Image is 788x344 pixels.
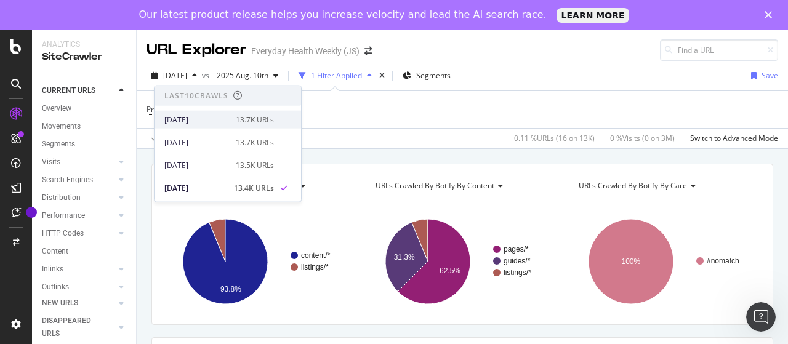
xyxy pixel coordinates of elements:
button: Switch to Advanced Mode [685,129,778,148]
a: Performance [42,209,115,222]
a: Overview [42,102,127,115]
div: SiteCrawler [42,50,126,64]
a: Search Engines [42,174,115,186]
div: [DATE] [164,137,228,148]
div: Our latest product release helps you increase velocity and lead the AI search race. [139,9,547,21]
div: HTTP Codes [42,227,84,240]
div: [DATE] [164,159,228,170]
svg: A chart. [364,208,557,315]
div: 13.4K URLs [234,182,274,193]
div: Tooltip anchor [26,207,37,218]
div: Performance [42,209,85,222]
div: NEW URLS [42,297,78,310]
a: Inlinks [42,263,115,276]
span: Protocol [147,104,175,114]
a: Content [42,245,127,258]
div: Content [42,245,68,258]
h4: URLs Crawled By Botify By care [576,176,752,196]
text: pages/* [504,245,529,254]
div: Segments [42,138,75,151]
div: DISAPPEARED URLS [42,314,104,340]
button: Apply [147,129,182,148]
span: URLs Crawled By Botify By content [376,180,494,191]
a: DISAPPEARED URLS [42,314,115,340]
div: Movements [42,120,81,133]
div: [DATE] [164,114,228,125]
text: listings/* [301,263,329,271]
div: Visits [42,156,60,169]
span: vs [202,70,212,81]
text: 31.3% [394,253,415,262]
a: NEW URLS [42,297,115,310]
span: 2025 Aug. 10th [212,70,268,81]
div: Overview [42,102,71,115]
a: Distribution [42,191,115,204]
text: 62.5% [440,266,460,275]
div: Everyday Health Weekly (JS) [251,45,360,57]
div: Close [765,11,777,18]
button: Save [746,66,778,86]
a: Segments [42,138,127,151]
div: Analytics [42,39,126,50]
input: Find a URL [660,39,778,61]
div: Search Engines [42,174,93,186]
a: HTTP Codes [42,227,115,240]
div: Save [762,70,778,81]
button: 2025 Aug. 10th [212,66,283,86]
button: [DATE] [147,66,202,86]
div: 1 Filter Applied [311,70,362,81]
a: Visits [42,156,115,169]
div: CURRENT URLS [42,84,95,97]
text: guides/* [504,257,531,265]
a: Outlinks [42,281,115,294]
div: 0 % Visits ( 0 on 3M ) [610,133,675,143]
text: 93.8% [220,285,241,294]
div: Switch to Advanced Mode [690,133,778,143]
span: 2025 Aug. 17th [163,70,187,81]
svg: A chart. [567,208,760,315]
div: URL Explorer [147,39,246,60]
text: listings/* [504,268,531,277]
iframe: Intercom live chat [746,302,776,332]
div: times [377,70,387,82]
div: Last 10 Crawls [164,90,228,101]
div: [DATE] [164,182,227,193]
div: 13.5K URLs [236,159,274,170]
div: Inlinks [42,263,63,276]
button: 1 Filter Applied [294,66,377,86]
div: 13.7K URLs [236,114,274,125]
button: Segments [398,66,456,86]
svg: A chart. [161,208,355,315]
h4: URLs Crawled By Botify By content [373,176,549,196]
div: Distribution [42,191,81,204]
a: Movements [42,120,127,133]
text: 100% [621,257,640,266]
div: 13.7K URLs [236,137,274,148]
a: LEARN MORE [557,8,630,23]
a: CURRENT URLS [42,84,115,97]
div: arrow-right-arrow-left [364,47,372,55]
text: content/* [301,251,331,260]
div: 0.11 % URLs ( 16 on 13K ) [514,133,595,143]
div: Outlinks [42,281,69,294]
span: Segments [416,70,451,81]
span: URLs Crawled By Botify By care [579,180,687,191]
text: #nomatch [707,257,739,265]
